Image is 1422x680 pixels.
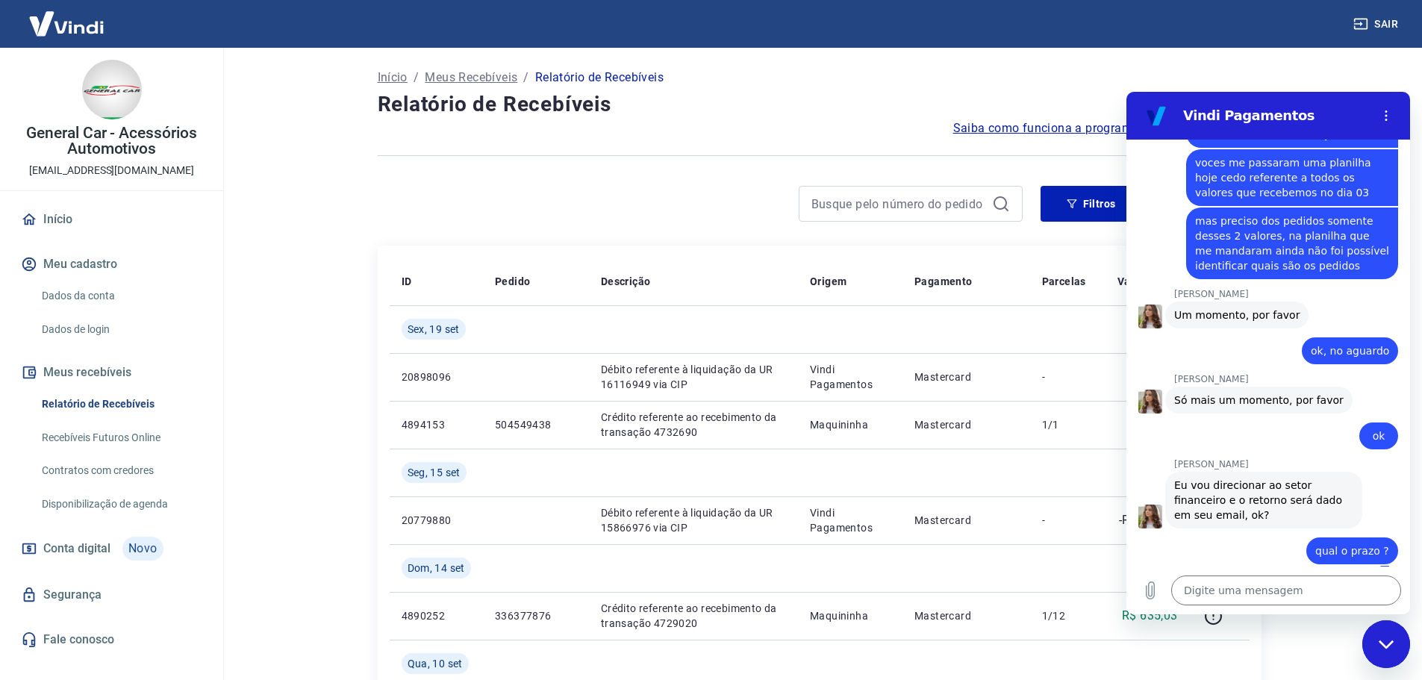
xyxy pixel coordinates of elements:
[914,608,1018,623] p: Mastercard
[1041,186,1142,222] button: Filtros
[810,505,891,535] p: Vindi Pagamentos
[1042,608,1086,623] p: 1/12
[914,417,1018,432] p: Mastercard
[18,356,205,389] button: Meus recebíveis
[914,369,1018,384] p: Mastercard
[495,417,577,432] p: 504549438
[1350,10,1404,38] button: Sair
[601,362,786,392] p: Débito referente à liquidação da UR 16116949 via CIP
[601,274,651,289] p: Descrição
[408,656,463,671] span: Qua, 10 set
[1122,607,1178,625] p: R$ 635,03
[1117,274,1166,289] p: Valor Líq.
[601,505,786,535] p: Débito referente à liquidação da UR 15866976 via CIP
[914,274,973,289] p: Pagamento
[1362,620,1410,668] iframe: Botão para abrir a janela de mensagens, conversa em andamento
[36,489,205,520] a: Disponibilização de agenda
[378,69,408,87] a: Início
[122,537,163,561] span: Novo
[953,119,1262,137] a: Saiba como funciona a programação dos recebimentos
[1119,511,1178,529] p: -R$ 635,03
[82,60,142,119] img: 06814b48-87af-4c93-9090-610e3dfbc8c7.jpeg
[18,248,205,281] button: Meu cadastro
[495,274,530,289] p: Pedido
[18,1,115,46] img: Vindi
[402,513,471,528] p: 20779880
[378,90,1262,119] h4: Relatório de Recebíveis
[1042,369,1086,384] p: -
[18,531,205,567] a: Conta digitalNovo
[601,601,786,631] p: Crédito referente ao recebimento da transação 4729020
[1042,274,1086,289] p: Parcelas
[29,163,194,178] p: [EMAIL_ADDRESS][DOMAIN_NAME]
[414,69,419,87] p: /
[12,125,211,157] p: General Car - Acessórios Automotivos
[523,69,528,87] p: /
[18,203,205,236] a: Início
[36,314,205,345] a: Dados de login
[425,69,517,87] a: Meus Recebíveis
[402,417,471,432] p: 4894153
[36,389,205,419] a: Relatório de Recebíveis
[535,69,664,87] p: Relatório de Recebíveis
[402,608,471,623] p: 4890252
[408,322,460,337] span: Sex, 19 set
[408,465,461,480] span: Seg, 15 set
[36,422,205,453] a: Recebíveis Futuros Online
[811,193,986,215] input: Busque pelo número do pedido
[810,608,891,623] p: Maquininha
[914,513,1018,528] p: Mastercard
[18,623,205,656] a: Fale conosco
[1042,513,1086,528] p: -
[36,455,205,486] a: Contratos com credores
[810,362,891,392] p: Vindi Pagamentos
[810,417,891,432] p: Maquininha
[402,369,471,384] p: 20898096
[601,410,786,440] p: Crédito referente ao recebimento da transação 4732690
[495,608,577,623] p: 336377876
[408,561,465,575] span: Dom, 14 set
[18,578,205,611] a: Segurança
[1042,417,1086,432] p: 1/1
[402,274,412,289] p: ID
[810,274,846,289] p: Origem
[43,538,110,559] span: Conta digital
[36,281,205,311] a: Dados da conta
[1126,92,1410,614] iframe: Janela de mensagens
